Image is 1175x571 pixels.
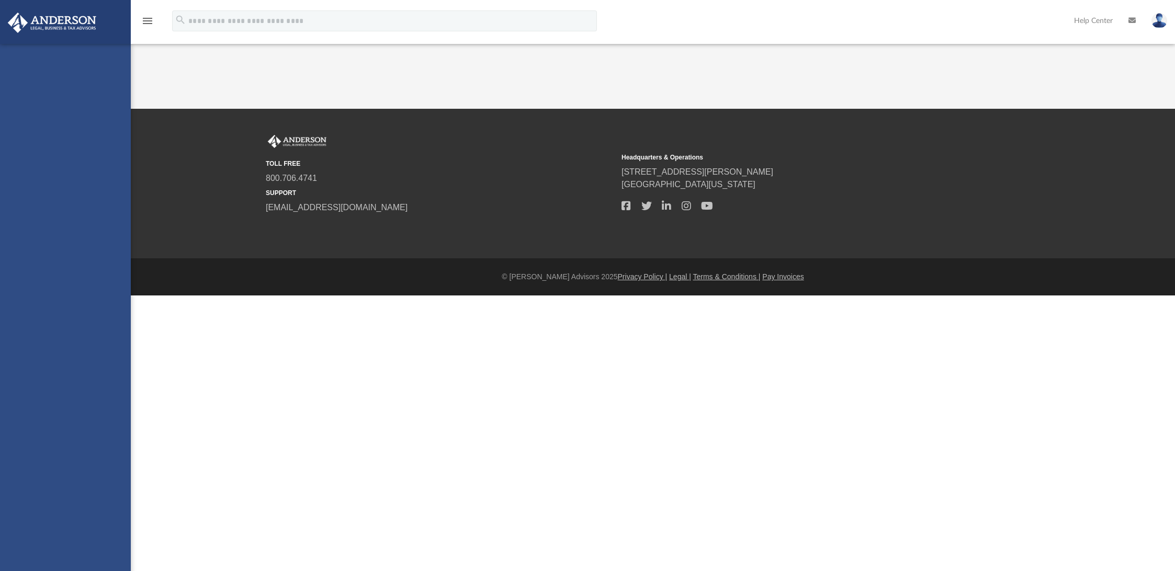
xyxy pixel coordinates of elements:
[669,272,691,281] a: Legal |
[618,272,668,281] a: Privacy Policy |
[622,180,755,189] a: [GEOGRAPHIC_DATA][US_STATE]
[1151,13,1167,28] img: User Pic
[266,188,614,198] small: SUPPORT
[266,174,317,182] a: 800.706.4741
[266,135,329,149] img: Anderson Advisors Platinum Portal
[131,271,1175,282] div: © [PERSON_NAME] Advisors 2025
[5,13,99,33] img: Anderson Advisors Platinum Portal
[175,14,186,26] i: search
[762,272,804,281] a: Pay Invoices
[622,167,773,176] a: [STREET_ADDRESS][PERSON_NAME]
[266,159,614,168] small: TOLL FREE
[622,153,970,162] small: Headquarters & Operations
[141,15,154,27] i: menu
[141,20,154,27] a: menu
[266,203,408,212] a: [EMAIL_ADDRESS][DOMAIN_NAME]
[693,272,761,281] a: Terms & Conditions |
